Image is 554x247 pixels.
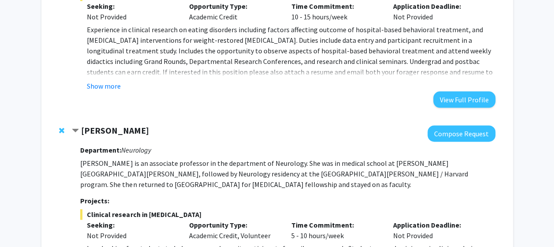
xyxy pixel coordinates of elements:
[291,220,380,230] p: Time Commitment:
[72,127,79,135] span: Contract Emily Johnson Bookmark
[87,81,121,91] button: Show more
[182,1,285,22] div: Academic Credit
[80,158,495,190] p: [PERSON_NAME] is an associate professor in the department of Neurology. She was in medical school...
[291,1,380,11] p: Time Commitment:
[80,196,109,205] strong: Projects:
[189,1,278,11] p: Opportunity Type:
[428,125,495,142] button: Compose Request to Emily Johnson
[284,1,387,22] div: 10 - 15 hours/week
[87,1,176,11] p: Seeking:
[81,125,149,136] strong: [PERSON_NAME]
[121,146,151,154] i: Neurology
[433,91,495,108] button: View Full Profile
[393,220,482,230] p: Application Deadline:
[387,220,489,241] div: Not Provided
[7,207,37,240] iframe: Chat
[87,11,176,22] div: Not Provided
[80,209,495,220] span: Clinical research in [MEDICAL_DATA]
[189,220,278,230] p: Opportunity Type:
[393,1,482,11] p: Application Deadline:
[80,146,121,154] strong: Department:
[87,25,492,87] span: Experience in clinical research on eating disorders including factors affecting outcome of hospit...
[182,220,285,241] div: Academic Credit, Volunteer
[87,230,176,241] div: Not Provided
[284,220,387,241] div: 5 - 10 hours/week
[59,127,64,134] span: Remove Emily Johnson from bookmarks
[87,220,176,230] p: Seeking:
[387,1,489,22] div: Not Provided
